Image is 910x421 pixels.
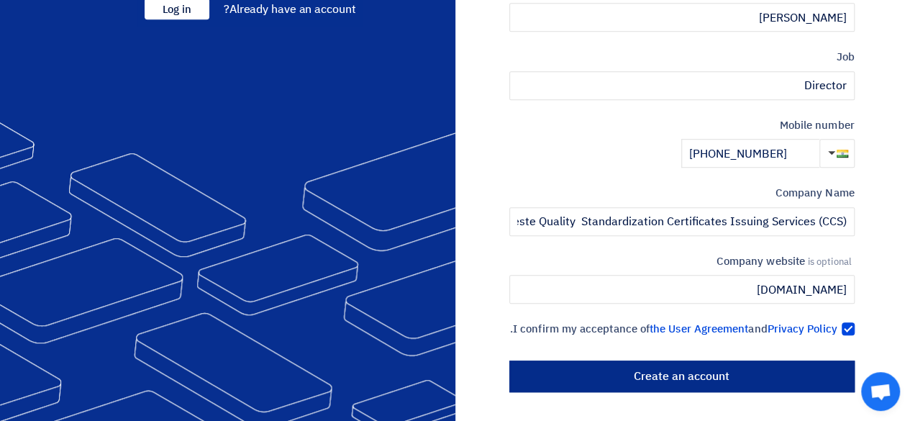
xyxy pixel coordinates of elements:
[163,1,191,17] font: Log in
[509,3,855,32] input: Enter last name...
[836,49,854,65] font: Job
[509,361,855,392] input: Create an account
[509,207,855,236] input: Enter company name...
[780,117,855,133] font: Mobile number
[650,321,748,337] a: the User Agreement
[513,321,650,337] font: I confirm my acceptance of
[716,253,805,269] font: Company website
[808,255,852,268] font: is optional
[510,321,513,337] font: .
[145,1,209,18] a: Log in
[509,71,855,100] input: Enter the job...
[861,372,900,411] a: Open chat
[767,321,837,337] a: Privacy Policy
[775,185,855,201] font: Company Name
[748,321,767,337] font: and
[224,1,356,18] font: Already have an account?
[681,139,819,168] input: Enter mobile number...
[509,275,855,304] input: yourcompany.com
